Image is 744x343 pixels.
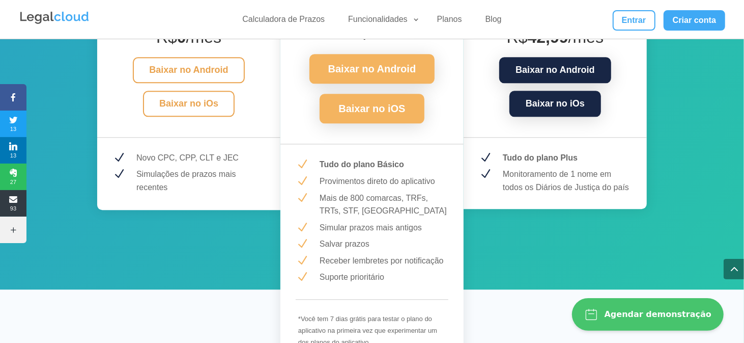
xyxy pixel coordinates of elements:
[528,28,568,46] strong: 42,99
[320,254,448,268] p: Receber lembretes por notificação
[296,158,308,171] span: N
[309,54,435,84] a: Baixar no Android
[320,221,448,234] p: Simular prazos mais antigos
[342,14,420,29] a: Funcionalidades
[320,192,448,218] p: Mais de 800 comarcas, TRFs, TRTs, STF, [GEOGRAPHIC_DATA]
[320,94,424,123] a: Baixar no iOS
[136,151,265,165] p: Novo CPC, CPP, CLT e JEC
[296,192,308,204] span: N
[143,91,235,117] a: Baixar no iOs
[19,10,90,25] img: Legalcloud Logo
[345,22,385,41] strong: 27,99
[479,151,492,164] span: N
[479,28,632,52] h4: R$ /mês
[664,10,726,31] a: Criar conta
[296,175,308,188] span: N
[112,28,265,52] h4: R$ /mês
[112,168,125,180] span: N
[136,168,265,194] p: Simulações de prazos mais recentes
[320,160,404,169] strong: Tudo do plano Básico
[479,14,508,29] a: Blog
[613,10,655,31] a: Entrar
[499,57,611,83] a: Baixar no Android
[479,168,492,180] span: N
[324,22,420,41] span: R$ /mês
[296,221,308,234] span: N
[296,271,308,283] span: N
[236,14,331,29] a: Calculadora de Prazos
[133,57,244,83] a: Baixar no Android
[503,153,578,162] strong: Tudo do plano Plus
[320,175,448,188] p: Provimentos direto do aplicativo
[112,151,125,164] span: N
[296,238,308,250] span: N
[296,254,308,267] span: N
[320,238,448,251] p: Salvar prazos
[177,28,186,46] strong: 0
[19,18,90,27] a: Logo da Legalcloud
[320,271,448,284] p: Suporte prioritário
[431,14,468,29] a: Planos
[509,91,601,117] a: Baixar no iOs
[503,168,632,194] p: Monitoramento de 1 nome em todos os Diários de Justiça do país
